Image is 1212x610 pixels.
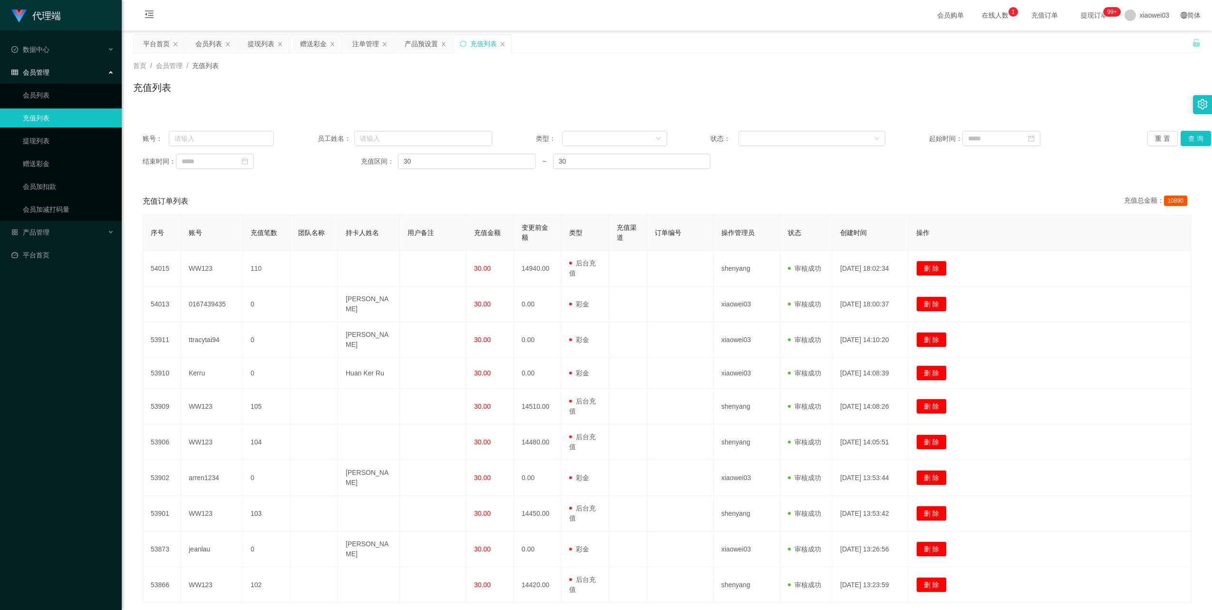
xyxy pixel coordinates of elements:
td: [DATE] 14:08:26 [833,389,909,424]
a: 会员列表 [23,86,114,105]
td: [DATE] 18:02:34 [833,251,909,286]
td: [PERSON_NAME] [338,322,400,358]
td: 14450.00 [514,496,562,531]
span: 审核成功 [788,403,821,410]
td: 0 [243,358,291,389]
td: 0.00 [514,460,562,496]
span: 10890 [1164,196,1187,206]
span: 30.00 [474,581,491,589]
span: 状态： [710,134,738,144]
td: 0.00 [514,322,562,358]
td: 53902 [143,460,181,496]
span: 审核成功 [788,336,821,344]
td: 14420.00 [514,567,562,603]
div: 充值总金额： [1124,196,1191,207]
span: 审核成功 [788,265,821,272]
td: [DATE] 14:10:20 [833,322,909,358]
td: 14480.00 [514,424,562,460]
span: 状态 [788,229,801,236]
input: 请输入最大值 [553,154,711,169]
td: shenyang [714,496,780,531]
div: 产品预设置 [405,35,438,53]
td: Huan Ker Ru [338,358,400,389]
a: 会员加扣款 [23,177,114,196]
td: 0.00 [514,531,562,567]
td: 103 [243,496,291,531]
span: 持卡人姓名 [346,229,379,236]
button: 删 除 [916,261,947,276]
span: 30.00 [474,438,491,446]
td: [DATE] 13:53:42 [833,496,909,531]
td: xiaowei03 [714,460,780,496]
span: 账号： [143,134,169,144]
div: 提现列表 [248,35,274,53]
td: 102 [243,567,291,603]
td: 0167439435 [181,286,243,322]
span: 30.00 [474,369,491,377]
span: 审核成功 [788,369,821,377]
td: 53873 [143,531,181,567]
span: 后台充值 [569,504,596,522]
span: 操作管理员 [721,229,755,236]
span: 类型 [569,229,582,236]
span: 变更前金额 [522,224,548,241]
span: 彩金 [569,300,589,308]
span: 审核成功 [788,474,821,482]
input: 请输入 [354,131,492,146]
div: 充值列表 [470,35,497,53]
span: 充值区间： [361,157,398,167]
td: shenyang [714,251,780,286]
td: 53906 [143,424,181,460]
td: WW123 [181,251,243,286]
span: 后台充值 [569,433,596,451]
span: 30.00 [474,545,491,553]
button: 删 除 [916,506,947,521]
span: 用户备注 [407,229,434,236]
i: 图标: down [656,136,661,142]
td: WW123 [181,389,243,424]
i: 图标: sync [460,40,466,47]
span: 员工姓名： [318,134,354,144]
td: WW123 [181,567,243,603]
td: 110 [243,251,291,286]
h1: 充值列表 [133,80,171,95]
button: 删 除 [916,577,947,592]
td: shenyang [714,389,780,424]
td: 53911 [143,322,181,358]
span: 会员管理 [156,62,183,69]
td: xiaowei03 [714,322,780,358]
a: 提现列表 [23,131,114,150]
td: 53909 [143,389,181,424]
span: 30.00 [474,336,491,344]
sup: 1204 [1104,7,1121,17]
span: 起始时间： [929,134,962,144]
img: logo.9652507e.png [11,10,27,23]
button: 删 除 [916,399,947,414]
td: 104 [243,424,291,460]
span: 充值列表 [192,62,219,69]
td: [DATE] 14:08:39 [833,358,909,389]
span: / [150,62,152,69]
td: 54013 [143,286,181,322]
i: 图标: calendar [242,158,248,165]
i: 图标: close [330,41,335,47]
button: 重 置 [1147,131,1178,146]
div: 注单管理 [352,35,379,53]
i: 图标: calendar [1028,135,1035,142]
span: 序号 [151,229,164,236]
span: 后台充值 [569,397,596,415]
td: WW123 [181,424,243,460]
a: 赠送彩金 [23,154,114,173]
span: 类型： [536,134,562,144]
td: shenyang [714,424,780,460]
span: 创建时间 [840,229,867,236]
td: arren1234 [181,460,243,496]
td: 0 [243,460,291,496]
td: shenyang [714,567,780,603]
span: 审核成功 [788,545,821,553]
i: 图标: appstore-o [11,229,18,236]
td: 0 [243,322,291,358]
span: 审核成功 [788,438,821,446]
td: 105 [243,389,291,424]
div: 平台首页 [143,35,170,53]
